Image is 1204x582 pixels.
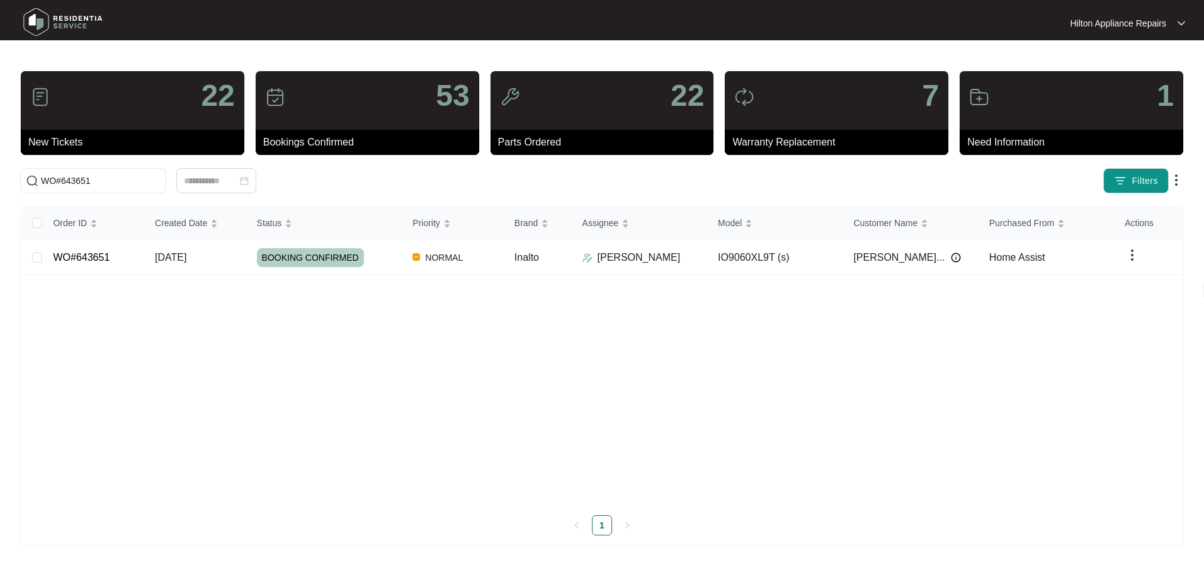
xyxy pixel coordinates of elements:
span: BOOKING CONFIRMED [257,248,364,267]
span: Customer Name [853,216,917,230]
p: [PERSON_NAME] [598,250,681,265]
span: Home Assist [989,252,1045,263]
th: Assignee [572,207,708,240]
img: icon [734,87,754,107]
img: Info icon [951,253,961,263]
span: Priority [412,216,440,230]
li: 1 [592,515,612,535]
a: WO#643651 [53,252,110,263]
th: Priority [402,207,504,240]
th: Order ID [43,207,145,240]
img: residentia service logo [19,3,107,41]
td: IO9060XL9T (s) [708,240,843,275]
p: 53 [436,81,469,111]
span: [PERSON_NAME]... [853,250,945,265]
p: Warranty Replacement [732,135,948,150]
span: Order ID [53,216,87,230]
img: search-icon [26,174,38,187]
span: Brand [514,216,538,230]
th: Created Date [145,207,247,240]
span: Filters [1132,174,1158,188]
button: left [567,515,587,535]
span: left [573,522,581,529]
li: Next Page [617,515,637,535]
p: 22 [201,81,234,111]
p: New Tickets [28,135,244,150]
span: NORMAL [420,250,468,265]
th: Actions [1115,207,1183,240]
span: Model [718,216,742,230]
span: [DATE] [155,252,186,263]
img: Assigner Icon [582,253,593,263]
th: Purchased From [979,207,1115,240]
th: Brand [504,207,572,240]
p: 7 [922,81,939,111]
span: Inalto [514,252,539,263]
span: Purchased From [989,216,1054,230]
p: Bookings Confirmed [263,135,479,150]
img: icon [500,87,520,107]
img: dropdown arrow [1169,173,1184,188]
span: right [623,522,631,529]
p: Parts Ordered [498,135,714,150]
img: icon [30,87,50,107]
p: 1 [1157,81,1174,111]
th: Status [247,207,403,240]
a: 1 [593,516,611,535]
th: Model [708,207,843,240]
th: Customer Name [843,207,979,240]
li: Previous Page [567,515,587,535]
img: dropdown arrow [1178,20,1185,26]
input: Search by Order Id, Assignee Name, Customer Name, Brand and Model [41,174,161,188]
img: icon [969,87,989,107]
p: Need Information [967,135,1183,150]
span: Created Date [155,216,207,230]
img: dropdown arrow [1125,248,1140,263]
button: right [617,515,637,535]
p: 22 [671,81,704,111]
img: filter icon [1114,174,1127,187]
button: filter iconFilters [1103,168,1169,193]
img: icon [265,87,285,107]
p: Hilton Appliance Repairs [1070,17,1166,30]
span: Assignee [582,216,619,230]
img: Vercel Logo [412,253,420,261]
span: Status [257,216,282,230]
